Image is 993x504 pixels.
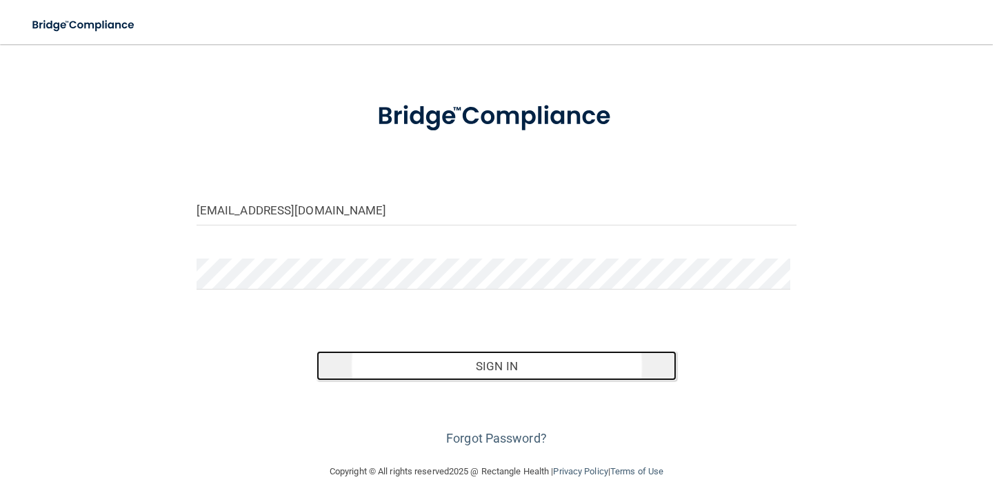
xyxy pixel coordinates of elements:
a: Privacy Policy [553,466,608,476]
button: Sign In [317,351,676,381]
a: Forgot Password? [446,431,547,445]
img: bridge_compliance_login_screen.278c3ca4.svg [21,11,148,39]
div: Copyright © All rights reserved 2025 @ Rectangle Health | | [245,450,748,494]
img: bridge_compliance_login_screen.278c3ca4.svg [352,84,641,149]
a: Terms of Use [610,466,663,476]
input: Email [197,194,796,225]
